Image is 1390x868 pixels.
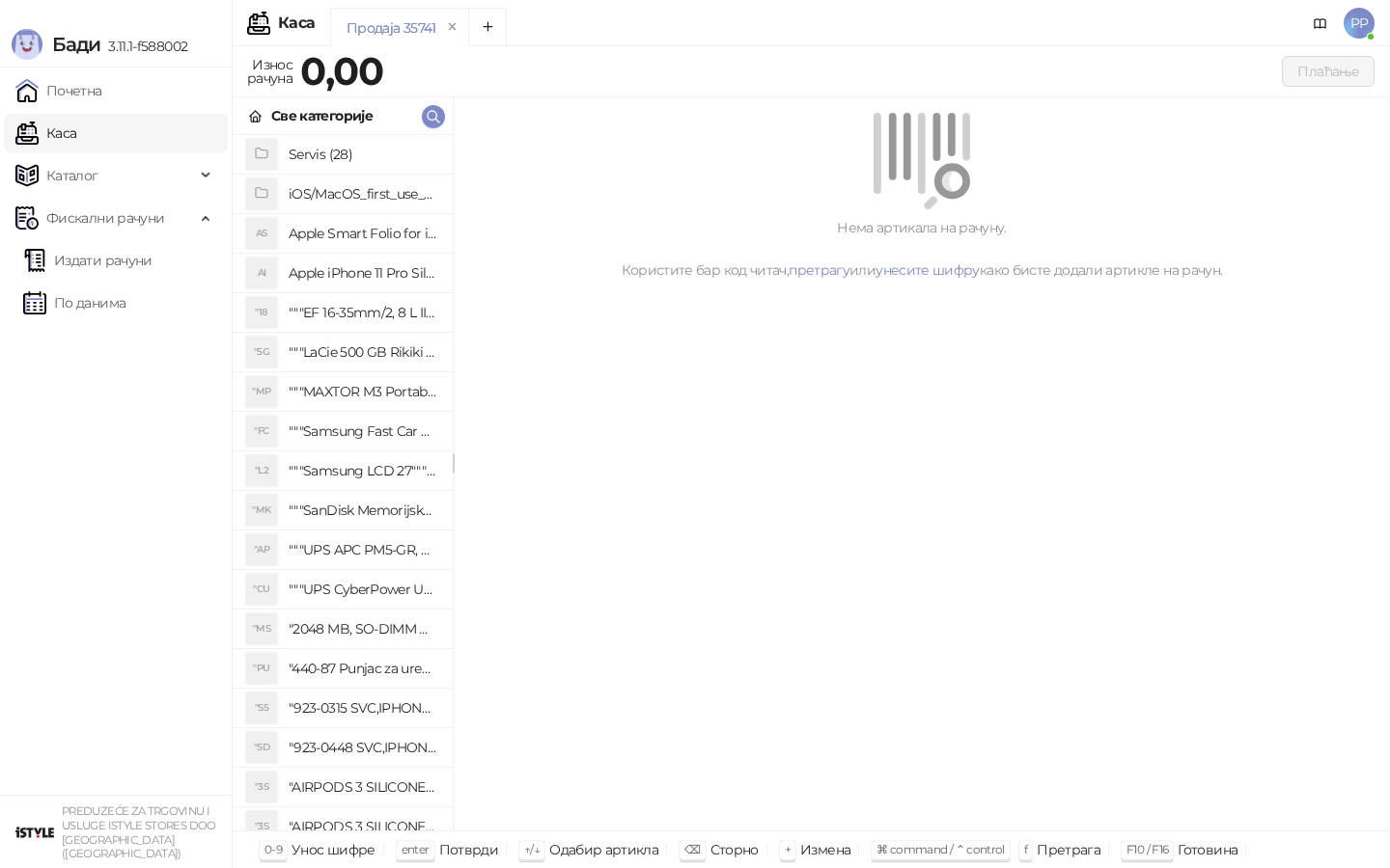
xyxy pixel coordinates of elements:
[12,29,42,60] img: Logo
[289,653,437,684] h4: "440-87 Punjac za uredjaje sa micro USB portom 4/1, Stand."
[289,772,437,802] h4: "AIRPODS 3 SILICONE CASE BLACK"
[289,139,437,170] h4: Servis (28)
[15,813,54,852] img: 64x64-companyLogo-77b92cf4-9946-4f36-9751-bf7bb5fd2c7d.png
[62,804,216,860] small: PREDUZEĆE ZA TRGOVINU I USLUGE ISTYLE STORES DOO [GEOGRAPHIC_DATA] ([GEOGRAPHIC_DATA])
[246,613,277,644] div: "MS
[246,297,277,328] div: "18
[468,8,507,46] button: Add tab
[246,495,277,526] div: "MK
[289,574,437,605] h4: """UPS CyberPower UT650EG, 650VA/360W , line-int., s_uko, desktop"""
[1344,8,1375,39] span: PP
[710,837,759,862] div: Сторно
[524,842,540,856] span: ↑/↓
[1126,842,1168,856] span: F10 / F16
[246,732,277,763] div: "SD
[23,241,153,280] a: Издати рачуни
[246,455,277,486] div: "L2
[23,284,125,322] a: По данима
[289,376,437,407] h4: """MAXTOR M3 Portable 2TB 2.5"""" crni eksterni hard disk HX-M201TCB/GM"""
[1024,842,1027,856] span: f
[477,217,1367,281] div: Нема артикала на рачуну. Користите бар код читач, или како бисте додали артикле на рачун.
[1282,56,1375,87] button: Плаћање
[289,455,437,486] h4: """Samsung LCD 27"""" C27F390FHUXEN"""
[800,837,850,862] div: Измена
[246,416,277,447] div: "FC
[292,837,375,862] div: Унос шифре
[1037,837,1100,862] div: Претрага
[289,692,437,723] h4: "923-0315 SVC,IPHONE 5/5S BATTERY REMOVAL TRAY Držač za iPhone sa kojim se otvara display
[246,653,277,684] div: "PU
[100,38,187,55] span: 3.11.1-f588002
[46,156,98,195] span: Каталог
[289,297,437,328] h4: """EF 16-35mm/2, 8 L III USM"""
[289,258,437,288] h4: Apple iPhone 11 Pro Silicone Case - Black
[785,842,791,856] span: +
[289,218,437,249] h4: Apple Smart Folio for iPad mini (A17 Pro) - Sage
[876,842,1005,856] span: ⌘ command / ⌃ control
[347,17,436,39] div: Продаја 35741
[289,416,437,447] h4: """Samsung Fast Car Charge Adapter, brzi auto punja_, boja crna"""
[549,837,658,862] div: Одабир артикла
[271,105,373,126] div: Све категорије
[246,258,277,288] div: AI
[246,337,277,367] div: "5G
[289,337,437,367] h4: """LaCie 500 GB Rikiki USB 3.0 / Ultra Compact & Resistant aluminum / USB 3.0 / 2.5"""""""
[289,613,437,644] h4: "2048 MB, SO-DIMM DDRII, 667 MHz, Napajanje 1,8 0,1 V, Latencija CL5"
[46,199,164,237] span: Фискални рачуни
[439,837,499,862] div: Потврди
[789,261,849,279] a: претрагу
[15,114,76,152] a: Каса
[246,534,277,565] div: "AP
[684,842,700,856] span: ⌫
[246,811,277,842] div: "3S
[243,52,296,91] div: Износ рачуна
[289,495,437,526] h4: """SanDisk Memorijska kartica 256GB microSDXC sa SD adapterom SDSQXA1-256G-GN6MA - Extreme PLUS, ...
[402,842,430,856] span: enter
[246,376,277,407] div: "MP
[246,692,277,723] div: "S5
[876,261,980,279] a: унесите шифру
[246,772,277,802] div: "3S
[233,135,453,830] div: grid
[289,534,437,565] h4: """UPS APC PM5-GR, Essential Surge Arrest,5 utic_nica"""
[440,19,465,36] button: remove
[289,178,437,209] h4: iOS/MacOS_first_use_assistance (4)
[52,33,100,56] span: Бади
[246,218,277,249] div: AS
[300,47,383,95] strong: 0,00
[264,842,282,856] span: 0-9
[1305,8,1336,39] a: Документација
[15,71,102,110] a: Почетна
[1178,837,1237,862] div: Готовина
[246,574,277,605] div: "CU
[289,732,437,763] h4: "923-0448 SVC,IPHONE,TOURQUE DRIVER KIT .65KGF- CM Šrafciger "
[289,811,437,842] h4: "AIRPODS 3 SILICONE CASE BLUE"
[278,15,315,31] div: Каса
